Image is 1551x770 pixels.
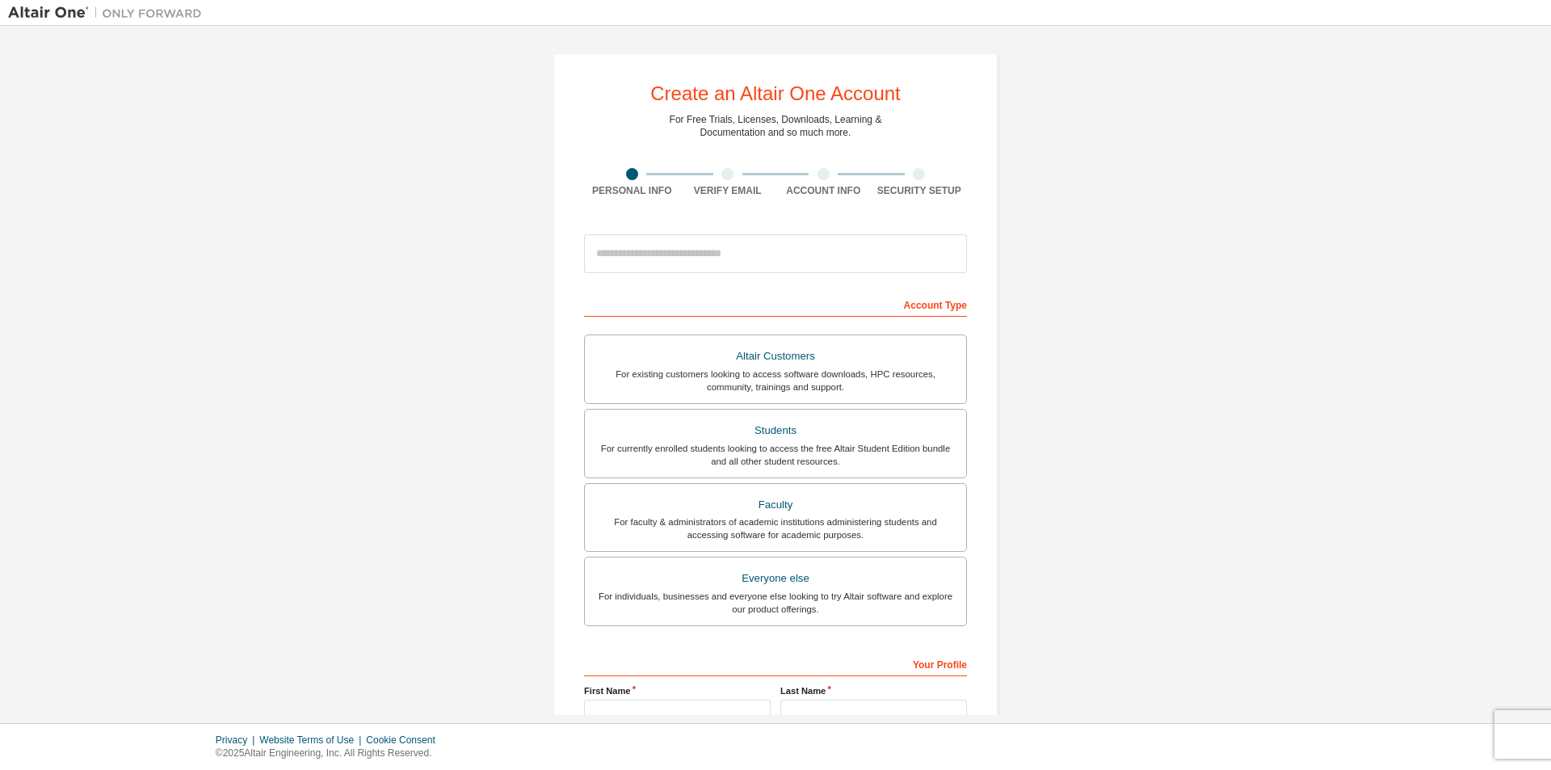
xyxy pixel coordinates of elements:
[216,734,259,747] div: Privacy
[670,113,882,139] div: For Free Trials, Licenses, Downloads, Learning & Documentation and so much more.
[650,84,901,103] div: Create an Altair One Account
[595,419,956,442] div: Students
[780,684,967,697] label: Last Name
[259,734,366,747] div: Website Terms of Use
[595,515,956,541] div: For faculty & administrators of academic institutions administering students and accessing softwa...
[584,650,967,676] div: Your Profile
[775,184,872,197] div: Account Info
[216,747,445,760] p: © 2025 Altair Engineering, Inc. All Rights Reserved.
[595,590,956,616] div: For individuals, businesses and everyone else looking to try Altair software and explore our prod...
[595,567,956,590] div: Everyone else
[595,368,956,393] div: For existing customers looking to access software downloads, HPC resources, community, trainings ...
[595,345,956,368] div: Altair Customers
[584,684,771,697] label: First Name
[8,5,210,21] img: Altair One
[595,442,956,468] div: For currently enrolled students looking to access the free Altair Student Edition bundle and all ...
[584,184,680,197] div: Personal Info
[584,291,967,317] div: Account Type
[366,734,444,747] div: Cookie Consent
[872,184,968,197] div: Security Setup
[595,494,956,516] div: Faculty
[680,184,776,197] div: Verify Email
